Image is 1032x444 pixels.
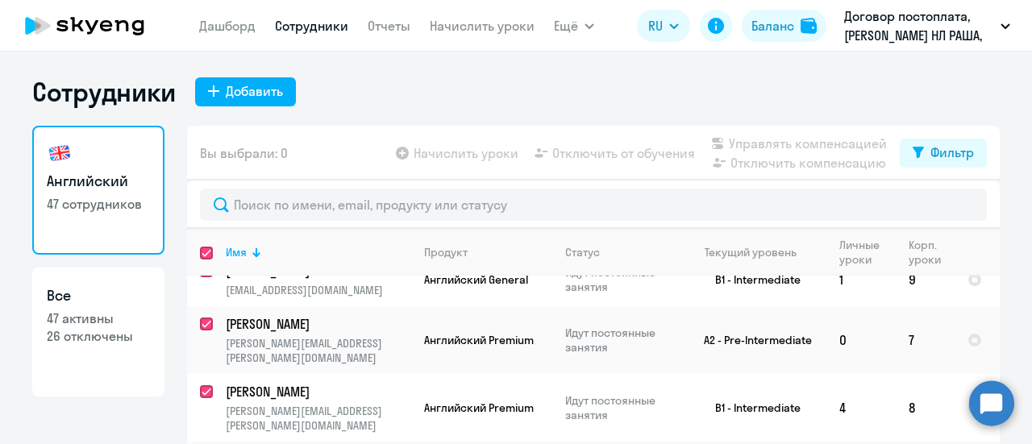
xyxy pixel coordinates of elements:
[32,76,176,108] h1: Сотрудники
[226,245,247,259] div: Имя
[844,6,994,45] p: Договор постоплата, [PERSON_NAME] НЛ РАША, ООО
[676,253,826,306] td: B1 - Intermediate
[226,81,283,101] div: Добавить
[742,10,826,42] button: Балансbalance
[689,245,826,259] div: Текущий уровень
[565,245,676,259] div: Статус
[47,327,150,345] p: 26 отключены
[199,18,256,34] a: Дашборд
[424,245,468,259] div: Продукт
[195,77,296,106] button: Добавить
[275,18,348,34] a: Сотрудники
[47,140,73,166] img: english
[226,283,410,297] p: [EMAIL_ADDRESS][DOMAIN_NAME]
[226,336,410,365] p: [PERSON_NAME][EMAIL_ADDRESS][PERSON_NAME][DOMAIN_NAME]
[839,238,895,267] div: Личные уроки
[565,393,676,422] p: Идут постоянные занятия
[900,139,987,168] button: Фильтр
[554,10,594,42] button: Ещё
[226,383,410,400] a: [PERSON_NAME]
[424,400,534,415] span: Английский Premium
[896,253,955,306] td: 9
[430,18,535,34] a: Начислить уроки
[648,16,663,35] span: RU
[565,245,600,259] div: Статус
[826,374,896,442] td: 4
[751,16,794,35] div: Баланс
[896,374,955,442] td: 8
[826,306,896,374] td: 0
[836,6,1018,45] button: Договор постоплата, [PERSON_NAME] НЛ РАША, ООО
[801,18,817,34] img: balance
[32,126,164,255] a: Английский47 сотрудников
[896,306,955,374] td: 7
[47,309,150,327] p: 47 активны
[637,10,690,42] button: RU
[554,16,578,35] span: Ещё
[32,268,164,396] a: Все47 активны26 отключены
[226,245,410,259] div: Имя
[47,171,150,192] h3: Английский
[839,238,880,267] div: Личные уроки
[930,143,974,162] div: Фильтр
[226,315,408,333] p: [PERSON_NAME]
[676,374,826,442] td: B1 - Intermediate
[226,315,410,333] a: [PERSON_NAME]
[368,18,410,34] a: Отчеты
[47,195,150,213] p: 47 сотрудников
[200,143,288,163] span: Вы выбрали: 0
[424,333,534,347] span: Английский Premium
[565,265,676,294] p: Идут постоянные занятия
[705,245,797,259] div: Текущий уровень
[424,245,551,259] div: Продукт
[226,404,410,433] p: [PERSON_NAME][EMAIL_ADDRESS][PERSON_NAME][DOMAIN_NAME]
[226,383,408,400] p: [PERSON_NAME]
[424,272,528,287] span: Английский General
[909,238,954,267] div: Корп. уроки
[47,285,150,306] h3: Все
[909,238,941,267] div: Корп. уроки
[200,189,987,221] input: Поиск по имени, email, продукту или статусу
[676,306,826,374] td: A2 - Pre-Intermediate
[565,326,676,355] p: Идут постоянные занятия
[826,253,896,306] td: 1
